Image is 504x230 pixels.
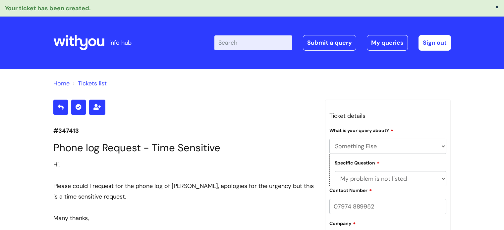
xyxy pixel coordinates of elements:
[367,35,408,50] a: My queries
[329,220,356,226] label: Company
[53,213,315,223] div: Many thanks,
[109,37,132,48] p: info hub
[53,79,70,87] a: Home
[329,111,447,121] h3: Ticket details
[214,35,292,50] input: Search
[214,35,451,50] div: | -
[303,35,356,50] a: Submit a query
[53,159,315,170] div: Hi,
[53,142,315,154] h1: Phone log Request - Time Sensitive
[78,79,107,87] a: Tickets list
[335,159,380,166] label: Specific Question
[71,78,107,89] li: Tickets list
[53,78,70,89] li: Solution home
[495,4,499,10] button: ×
[329,127,394,133] label: What is your query about?
[53,181,315,202] div: Please could I request for the phone log of [PERSON_NAME], apologies for the urgency but this is ...
[329,187,372,193] label: Contact Number
[419,35,451,50] a: Sign out
[53,125,315,136] p: #347413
